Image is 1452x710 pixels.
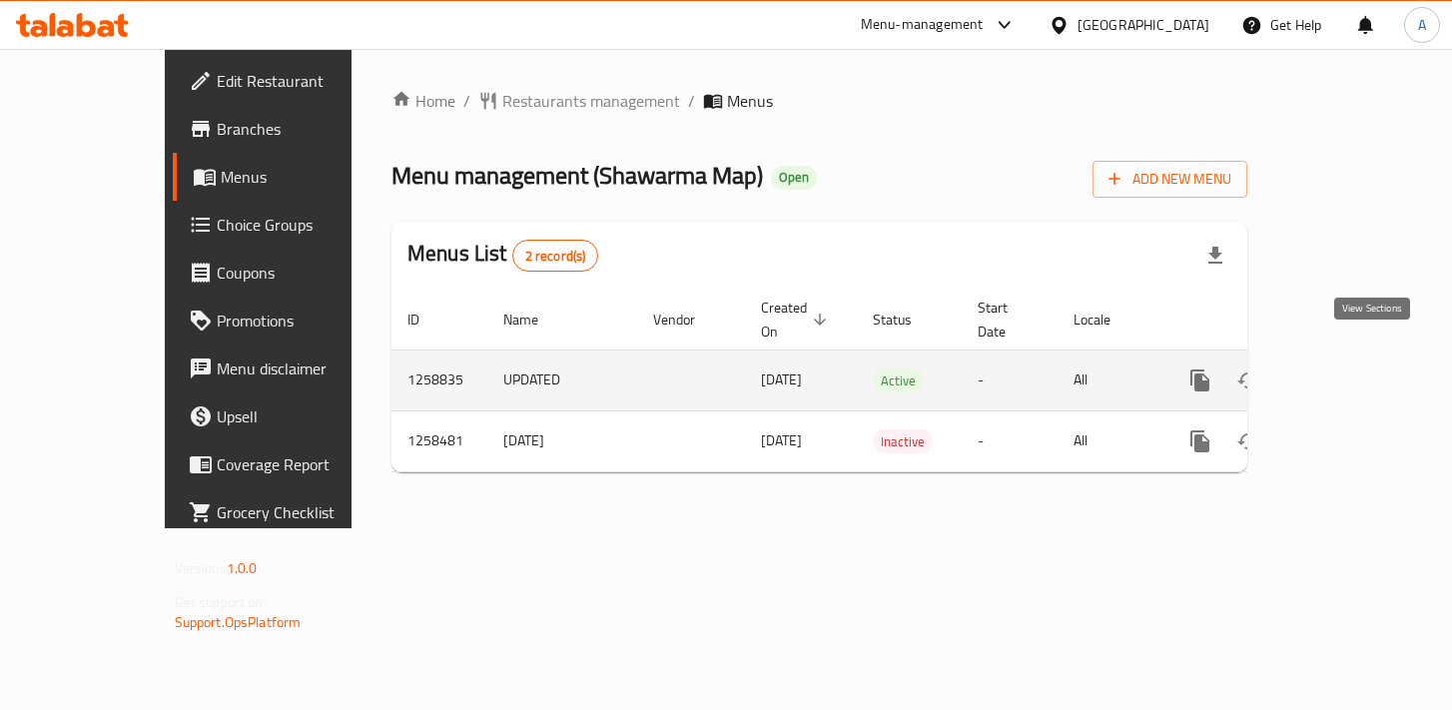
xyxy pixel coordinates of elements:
td: All [1058,350,1160,410]
table: enhanced table [391,290,1384,472]
button: Change Status [1224,417,1272,465]
span: Inactive [873,430,933,453]
a: Branches [173,105,407,153]
span: 1.0.0 [227,555,258,581]
button: Change Status [1224,356,1272,404]
span: Upsell [217,404,391,428]
span: Vendor [653,308,721,332]
div: [GEOGRAPHIC_DATA] [1078,14,1209,36]
td: All [1058,410,1160,471]
div: Inactive [873,429,933,453]
div: Menu-management [861,13,984,37]
td: [DATE] [487,410,637,471]
a: Edit Restaurant [173,57,407,105]
span: Menus [727,89,773,113]
a: Grocery Checklist [173,488,407,536]
td: 1258481 [391,410,487,471]
span: [DATE] [761,366,802,392]
a: Home [391,89,455,113]
span: A [1418,14,1426,36]
span: Menu disclaimer [217,356,391,380]
a: Restaurants management [478,89,680,113]
div: Open [771,166,817,190]
a: Menus [173,153,407,201]
a: Support.OpsPlatform [175,609,302,635]
td: UPDATED [487,350,637,410]
span: Branches [217,117,391,141]
div: Active [873,368,924,392]
span: Locale [1074,308,1136,332]
th: Actions [1160,290,1384,351]
span: Status [873,308,938,332]
span: 2 record(s) [513,247,598,266]
td: - [962,350,1058,410]
span: Created On [761,296,833,344]
td: 1258835 [391,350,487,410]
a: Choice Groups [173,201,407,249]
span: Grocery Checklist [217,500,391,524]
span: Get support on: [175,589,267,615]
div: Export file [1191,232,1239,280]
span: Edit Restaurant [217,69,391,93]
span: Coupons [217,261,391,285]
span: Name [503,308,564,332]
li: / [688,89,695,113]
span: Coverage Report [217,452,391,476]
a: Upsell [173,392,407,440]
td: - [962,410,1058,471]
span: Promotions [217,309,391,333]
a: Coupons [173,249,407,297]
span: Choice Groups [217,213,391,237]
a: Coverage Report [173,440,407,488]
a: Promotions [173,297,407,345]
h2: Menus List [407,239,598,272]
span: Add New Menu [1108,167,1231,192]
span: Version: [175,555,224,581]
span: Menus [221,165,391,189]
span: Active [873,369,924,392]
nav: breadcrumb [391,89,1247,113]
span: Open [771,169,817,186]
a: Menu disclaimer [173,345,407,392]
div: Total records count [512,240,599,272]
button: more [1176,356,1224,404]
button: Add New Menu [1092,161,1247,198]
span: Restaurants management [502,89,680,113]
span: Start Date [978,296,1034,344]
li: / [463,89,470,113]
span: Menu management ( Shawarma Map ) [391,153,763,198]
span: [DATE] [761,427,802,453]
span: ID [407,308,445,332]
button: more [1176,417,1224,465]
